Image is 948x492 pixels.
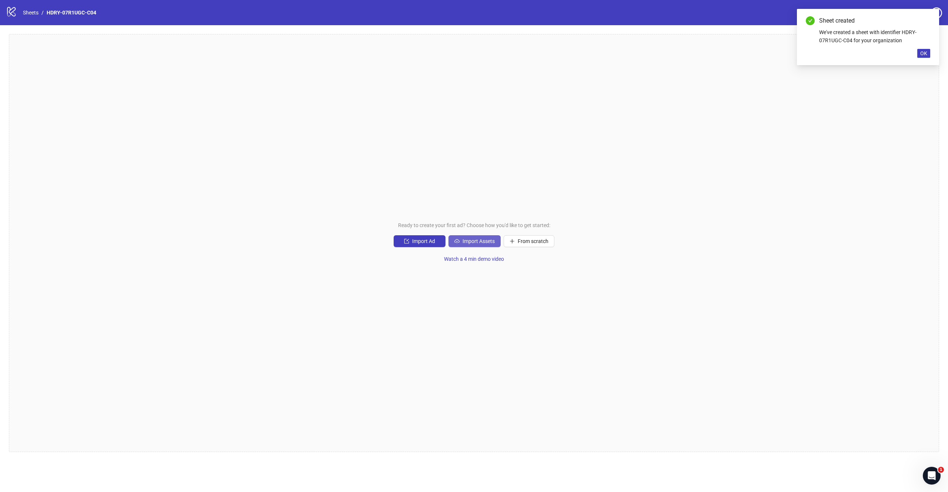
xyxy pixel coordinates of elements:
[41,9,44,17] li: /
[819,16,930,25] div: Sheet created
[438,253,510,265] button: Watch a 4 min demo video
[806,16,815,25] span: check-circle
[45,9,98,17] a: HDRY-07R1UGC-C04
[404,239,409,244] span: import
[394,235,445,247] button: Import Ad
[412,238,435,244] span: Import Ad
[518,238,548,244] span: From scratch
[917,49,930,58] button: OK
[931,7,942,19] span: question-circle
[504,235,554,247] button: From scratch
[463,238,495,244] span: Import Assets
[920,50,927,56] span: OK
[454,239,460,244] span: cloud-upload
[444,256,504,262] span: Watch a 4 min demo video
[938,467,944,473] span: 1
[922,16,930,24] a: Close
[819,28,930,44] div: We've created a sheet with identifier HDRY-07R1UGC-C04 for your organization
[398,221,550,229] span: Ready to create your first ad? Choose how you'd like to get started:
[510,239,515,244] span: plus
[889,7,928,19] a: Settings
[923,467,941,485] iframe: Intercom live chat
[448,235,501,247] button: Import Assets
[21,9,40,17] a: Sheets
